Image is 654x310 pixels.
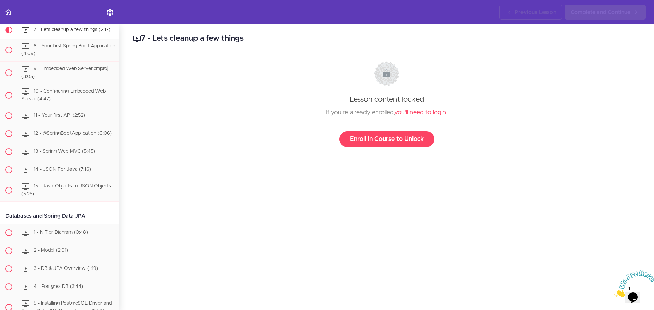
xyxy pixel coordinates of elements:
img: provesource social proof notification image [5,282,28,305]
svg: Settings Menu [106,8,114,16]
span: Previous Lesson [515,8,556,16]
a: Amigoscode PRO Membership [45,292,100,297]
span: 9 - Embedded Web Server.cmproj (3:05) [21,66,108,79]
span: 14 - JSON For Java (7:16) [34,167,91,172]
span: Complete and Continue [571,8,630,16]
svg: Back to course curriculum [4,8,12,16]
span: 2 - Model (2:01) [34,248,68,253]
a: Enroll in Course to Unlock [339,131,434,147]
a: ProveSource [57,298,78,304]
span: 3 - DB & JPA Overview (1:19) [34,266,98,271]
span: 15 - Java Objects to JSON Objects (5:25) [21,184,111,196]
span: Bought [30,291,44,297]
span: 11 - Your first API (2:52) [34,113,85,118]
div: If you're already enrolled, . [139,108,634,118]
a: Previous Lesson [499,5,562,20]
div: Lesson content locked [139,61,634,147]
img: Chat attention grabber [3,3,45,30]
span: 13 - Spring Web MVC (5:45) [34,149,95,154]
span: 8 - Your first Spring Boot Application (4:09) [21,44,115,56]
a: Complete and Continue [565,5,646,20]
span: 10 - Configuring Embedded Web Server (4:47) [21,89,106,102]
a: you'll need to login [394,110,446,116]
span: Dock [30,285,42,291]
span: a month ago [30,298,50,304]
iframe: chat widget [612,267,654,300]
span: 1 [3,3,5,9]
h2: 7 - Lets cleanup a few things [133,33,640,45]
span: 1 - N Tier Diagram (0:48) [34,230,88,235]
span: 7 - Lets cleanup a few things (2:17) [34,27,110,32]
span: 12 - @SpringBootApplication (6:06) [34,131,112,136]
